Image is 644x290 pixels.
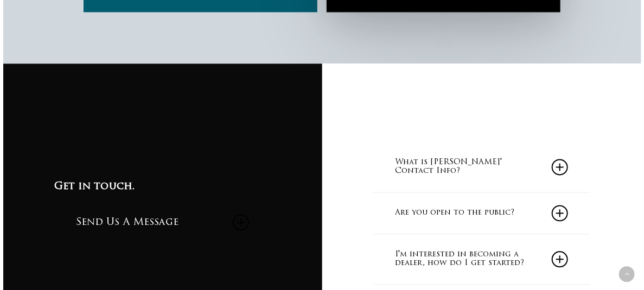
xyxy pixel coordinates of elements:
[395,143,568,192] a: What is [PERSON_NAME]' Contact Info?
[373,115,488,130] a: Call [PHONE_NUMBER]
[619,267,635,282] a: Back to top
[76,199,248,247] a: Send Us A Message
[395,193,568,234] a: Are you open to the public?
[395,235,568,285] a: I'm interested in becoming a dealer, how do I get started?
[54,180,270,195] h3: Get in touch.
